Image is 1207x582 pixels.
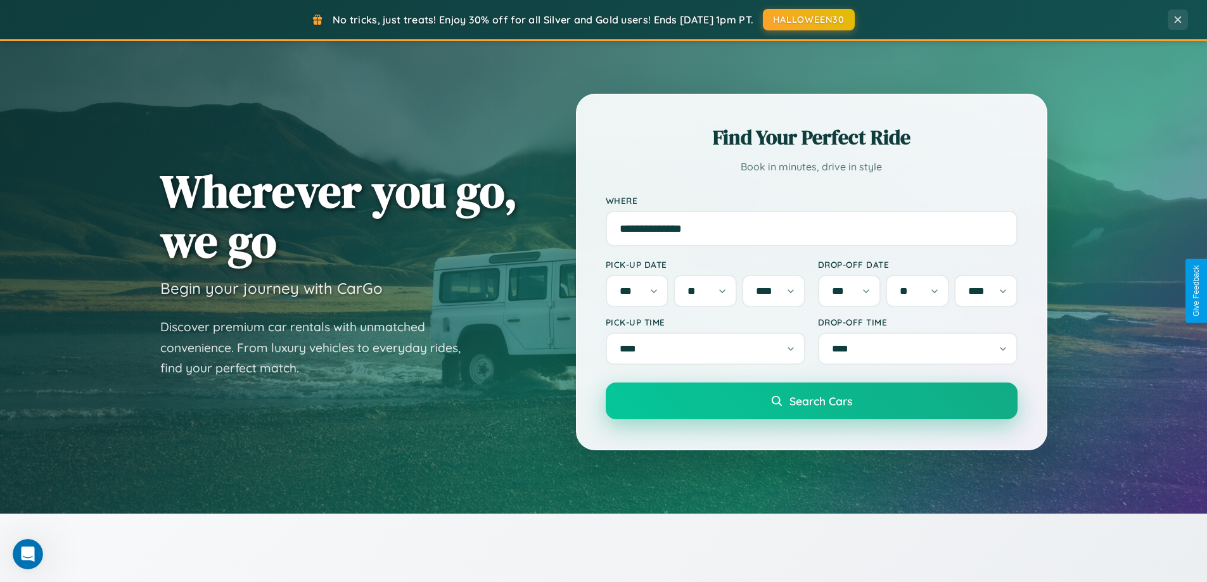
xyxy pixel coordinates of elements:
label: Pick-up Time [606,317,805,327]
label: Drop-off Time [818,317,1018,327]
div: Give Feedback [1192,265,1201,317]
button: HALLOWEEN30 [763,9,855,30]
label: Drop-off Date [818,259,1018,270]
p: Discover premium car rentals with unmatched convenience. From luxury vehicles to everyday rides, ... [160,317,477,379]
h2: Find Your Perfect Ride [606,123,1018,151]
label: Pick-up Date [606,259,805,270]
button: Search Cars [606,383,1018,419]
h1: Wherever you go, we go [160,166,518,266]
span: No tricks, just treats! Enjoy 30% off for all Silver and Gold users! Ends [DATE] 1pm PT. [333,13,753,26]
iframe: Intercom live chat [13,539,43,569]
h3: Begin your journey with CarGo [160,279,383,298]
p: Book in minutes, drive in style [606,158,1018,176]
span: Search Cars [789,394,852,408]
label: Where [606,195,1018,206]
